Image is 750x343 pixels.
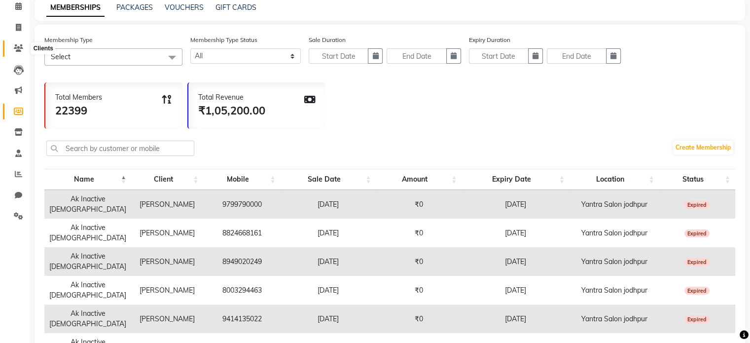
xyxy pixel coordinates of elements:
[659,169,735,190] th: Status: activate to sort column ascending
[44,169,131,190] th: Name: activate to sort column descending
[116,3,153,12] a: PACKAGES
[684,315,710,323] span: Expired
[198,92,265,103] div: Total Revenue
[190,36,257,44] label: Membership Type Status
[570,247,659,276] td: Yantra Salon jodhpur
[203,247,280,276] td: 8949020249
[376,219,462,247] td: ₹0
[570,305,659,333] td: Yantra Salon jodhpur
[570,276,659,305] td: Yantra Salon jodhpur
[462,305,570,333] td: [DATE]
[462,219,570,247] td: [DATE]
[44,276,131,305] td: Ak Inactive [DEMOGRAPHIC_DATA]
[281,219,376,247] td: [DATE]
[198,103,265,119] div: ₹1,05,200.00
[165,3,204,12] a: VOUCHERS
[462,276,570,305] td: [DATE]
[376,305,462,333] td: ₹0
[570,169,659,190] th: Location: activate to sort column ascending
[684,201,710,209] span: Expired
[309,48,368,64] input: Start Date
[376,169,462,190] th: Amount: activate to sort column ascending
[44,247,131,276] td: Ak Inactive [DEMOGRAPHIC_DATA]
[469,48,529,64] input: Start Date
[203,169,280,190] th: Mobile: activate to sort column ascending
[281,276,376,305] td: [DATE]
[55,103,102,119] div: 22399
[131,190,203,219] td: [PERSON_NAME]
[684,229,710,237] span: Expired
[469,36,510,44] label: Expiry Duration
[44,190,131,219] td: Ak Inactive [DEMOGRAPHIC_DATA]
[131,169,203,190] th: Client: activate to sort column ascending
[547,48,607,64] input: End Date
[281,305,376,333] td: [DATE]
[215,3,256,12] a: GIFT CARDS
[44,36,93,44] label: Membership Type
[51,52,71,61] span: Select
[44,219,131,247] td: Ak Inactive [DEMOGRAPHIC_DATA]
[55,92,102,103] div: Total Members
[44,305,131,333] td: Ak Inactive [DEMOGRAPHIC_DATA]
[309,36,346,44] label: Sale Duration
[376,247,462,276] td: ₹0
[462,169,570,190] th: Expiry Date: activate to sort column ascending
[131,305,203,333] td: [PERSON_NAME]
[684,287,710,295] span: Expired
[281,169,376,190] th: Sale Date: activate to sort column ascending
[203,276,280,305] td: 8003294463
[387,48,446,64] input: End Date
[376,276,462,305] td: ₹0
[203,219,280,247] td: 8824668161
[31,43,56,55] div: Clients
[203,305,280,333] td: 9414135022
[203,190,280,219] td: 9799790000
[570,219,659,247] td: Yantra Salon jodhpur
[462,247,570,276] td: [DATE]
[131,247,203,276] td: [PERSON_NAME]
[131,219,203,247] td: [PERSON_NAME]
[673,141,733,154] a: Create Membership
[570,190,659,219] td: Yantra Salon jodhpur
[46,141,194,156] input: Search by customer or mobile
[281,247,376,276] td: [DATE]
[462,190,570,219] td: [DATE]
[131,276,203,305] td: [PERSON_NAME]
[684,258,710,266] span: Expired
[281,190,376,219] td: [DATE]
[376,190,462,219] td: ₹0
